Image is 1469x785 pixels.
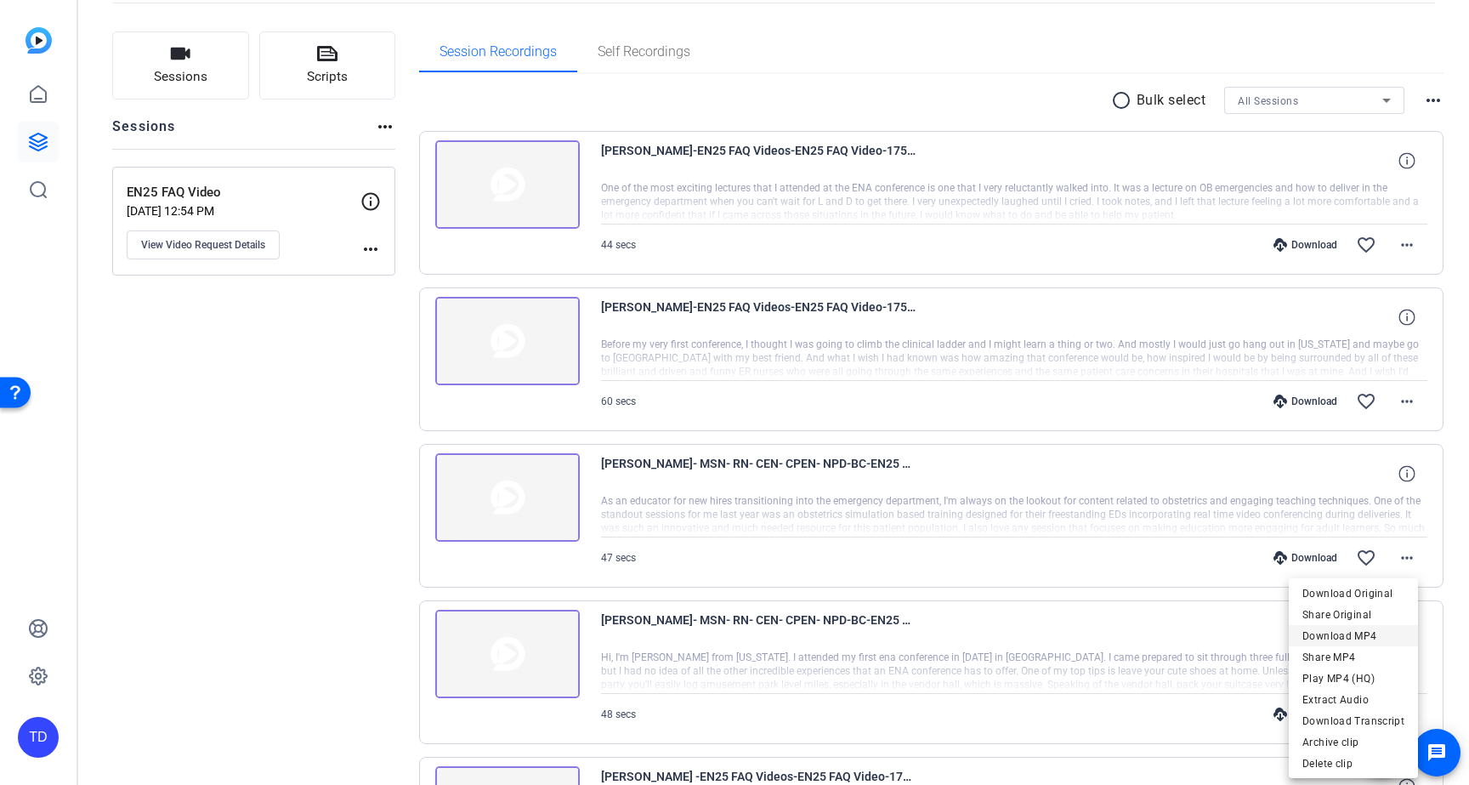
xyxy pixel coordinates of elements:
[1302,711,1404,731] span: Download Transcript
[1302,754,1404,774] span: Delete clip
[1302,626,1404,646] span: Download MP4
[1302,647,1404,668] span: Share MP4
[1302,690,1404,710] span: Extract Audio
[1302,668,1404,689] span: Play MP4 (HQ)
[1302,732,1404,753] span: Archive clip
[1302,605,1404,625] span: Share Original
[1302,583,1404,604] span: Download Original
